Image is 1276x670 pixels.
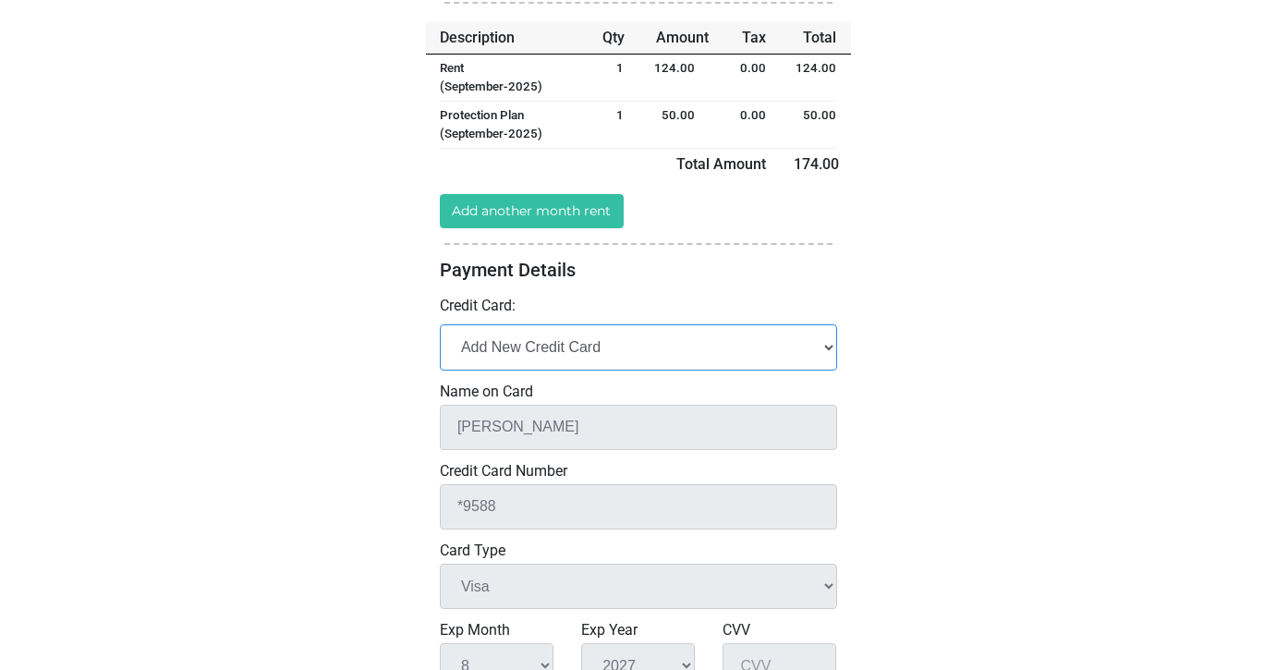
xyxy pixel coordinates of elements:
div: 124.00 [780,59,851,96]
label: Name on Card [440,381,837,403]
div: Qty [602,27,638,49]
div: Protection Plan (September-2025) [426,106,603,143]
label: Credit Card Number [440,460,837,482]
div: Description [426,27,603,49]
div: 50.00 [780,106,851,143]
label: Card Type [440,540,837,562]
label: Exp Month [440,619,553,641]
div: Tax [709,27,780,49]
div: Rent (September-2025) [426,59,603,96]
div: 50.00 [638,106,709,143]
label: Credit Card: [440,295,516,317]
label: CVV [723,619,836,641]
div: 124.00 [638,59,709,96]
div: 1 [602,59,638,96]
div: Total [780,27,851,49]
span: 174.00 [794,155,839,173]
div: 0.00 [709,59,780,96]
div: Total Amount [426,153,780,176]
h5: Payment Details [440,259,837,281]
label: Exp Year [581,619,695,641]
input: Name on card [440,405,837,450]
a: Add another month rent [440,194,625,228]
div: 1 [602,106,638,143]
input: Card number [440,484,837,530]
div: Amount [638,27,709,49]
div: 0.00 [709,106,780,143]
